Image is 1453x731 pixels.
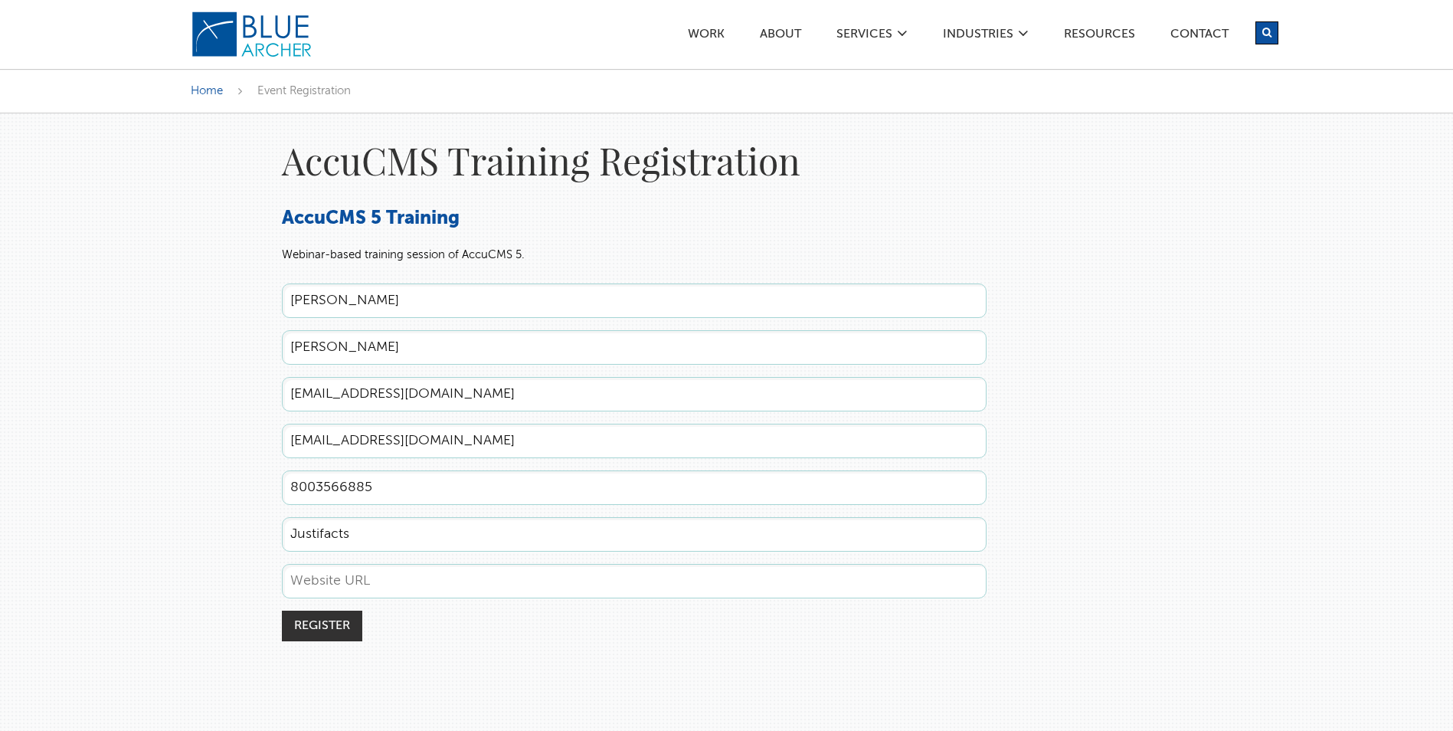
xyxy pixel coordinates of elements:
a: Contact [1170,28,1229,44]
img: Blue Archer Logo [191,11,313,58]
h3: AccuCMS 5 Training [282,207,987,231]
a: Resources [1063,28,1136,44]
input: Email [282,377,987,411]
input: First Name [282,284,987,318]
a: Industries [942,28,1014,44]
a: SERVICES [836,28,893,44]
input: Website URL [282,564,987,598]
span: Event Registration [257,85,351,97]
input: Confirm Email [282,424,987,458]
a: Home [191,85,223,97]
a: Work [687,28,725,44]
h1: AccuCMS Training Registration [282,136,987,184]
p: Webinar-based training session of AccuCMS 5. [282,247,987,264]
a: ABOUT [759,28,802,44]
input: Register [282,611,362,641]
input: Phone [282,470,987,505]
input: Last Name [282,330,987,365]
input: Company Name [282,517,987,552]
